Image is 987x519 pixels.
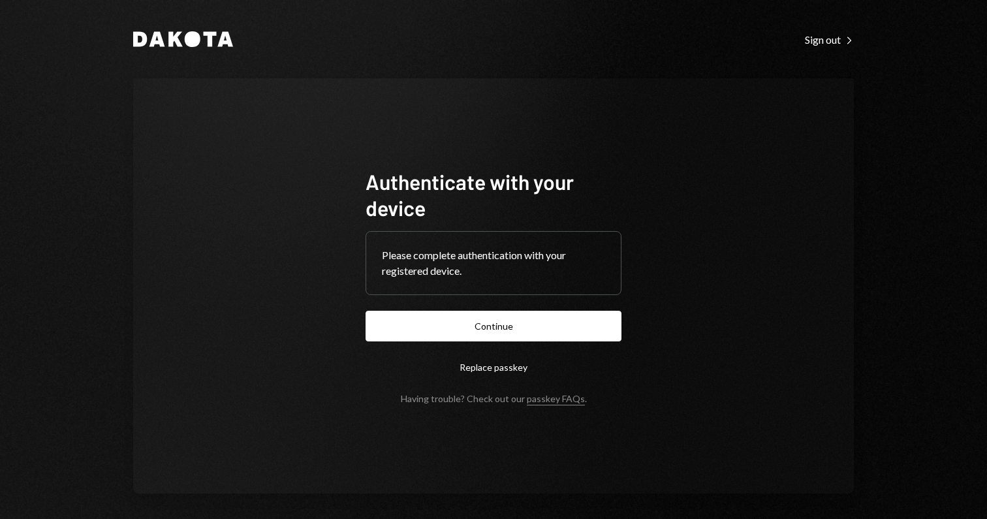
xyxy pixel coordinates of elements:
[401,393,587,404] div: Having trouble? Check out our .
[366,352,621,383] button: Replace passkey
[805,32,854,46] a: Sign out
[366,168,621,221] h1: Authenticate with your device
[382,247,605,279] div: Please complete authentication with your registered device.
[527,393,585,405] a: passkey FAQs
[805,33,854,46] div: Sign out
[366,311,621,341] button: Continue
